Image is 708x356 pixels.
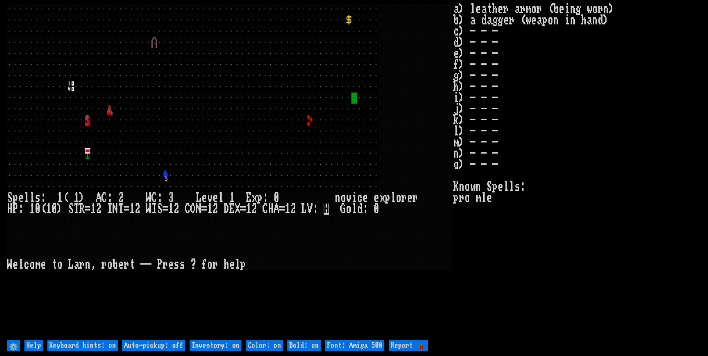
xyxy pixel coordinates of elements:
div: = [124,204,129,215]
div: T [118,204,124,215]
div: 1 [168,204,174,215]
div: p [257,192,263,204]
div: I [107,204,113,215]
div: p [240,259,246,270]
div: = [163,204,168,215]
div: e [201,192,207,204]
div: C [151,192,157,204]
div: 1 [129,204,135,215]
div: S [68,204,74,215]
div: o [396,192,401,204]
div: L [301,204,307,215]
div: - [140,259,146,270]
div: A [96,192,101,204]
div: H [268,204,274,215]
div: r [124,259,129,270]
div: s [179,259,185,270]
div: ) [79,192,85,204]
div: 2 [251,204,257,215]
div: o [29,259,35,270]
div: 1 [46,204,51,215]
div: 2 [290,204,296,215]
div: O [190,204,196,215]
div: r [213,259,218,270]
div: r [163,259,168,270]
div: e [229,259,235,270]
div: r [79,259,85,270]
div: o [207,259,213,270]
div: d [357,204,363,215]
input: Report 🐞 [389,340,428,351]
div: L [68,259,74,270]
div: m [35,259,40,270]
div: C [263,204,268,215]
div: i [351,192,357,204]
div: A [274,204,279,215]
input: Bold: on [287,340,321,351]
div: 3 [168,192,174,204]
input: ⚙️ [7,340,20,351]
div: e [407,192,413,204]
div: S [7,192,13,204]
div: E [229,204,235,215]
div: 0 [35,204,40,215]
div: 2 [96,204,101,215]
div: o [346,204,351,215]
input: Font: Amiga 500 [325,340,384,351]
div: R [79,204,85,215]
div: : [157,192,163,204]
div: - [146,259,151,270]
div: 2 [174,204,179,215]
div: : [313,204,318,215]
div: I [151,204,157,215]
div: e [118,259,124,270]
div: 1 [285,204,290,215]
div: c [24,259,29,270]
div: e [213,192,218,204]
div: : [40,192,46,204]
div: r [401,192,407,204]
div: = [201,204,207,215]
input: Inventory: on [190,340,241,351]
div: l [390,192,396,204]
div: , [90,259,96,270]
div: 2 [213,204,218,215]
div: a [74,259,79,270]
div: N [196,204,201,215]
div: 0 [374,204,379,215]
div: P [13,204,18,215]
input: Keyboard hints: on [47,340,118,351]
div: o [107,259,113,270]
div: t [51,259,57,270]
div: ) [57,204,63,215]
input: Color: on [246,340,283,351]
div: 1 [207,204,213,215]
div: X [235,204,240,215]
div: r [101,259,107,270]
div: 0 [51,204,57,215]
div: e [374,192,379,204]
div: 1 [57,192,63,204]
div: 0 [274,192,279,204]
div: e [168,259,174,270]
div: 2 [118,192,124,204]
div: 1 [74,192,79,204]
div: o [340,192,346,204]
div: D [224,204,229,215]
div: b [113,259,118,270]
stats: a) leather armor (being worn) b) a dagger (weapon in hand) c) - - - d) - - - e) - - - f) - - - g)... [453,4,701,338]
div: 1 [229,192,235,204]
div: p [13,192,18,204]
div: ( [40,204,46,215]
div: p [385,192,390,204]
div: W [7,259,13,270]
div: l [24,192,29,204]
div: x [379,192,385,204]
div: = [85,204,90,215]
div: 2 [135,204,140,215]
div: 1 [90,204,96,215]
div: l [235,259,240,270]
input: Auto-pickup: off [122,340,185,351]
div: N [113,204,118,215]
div: r [413,192,418,204]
